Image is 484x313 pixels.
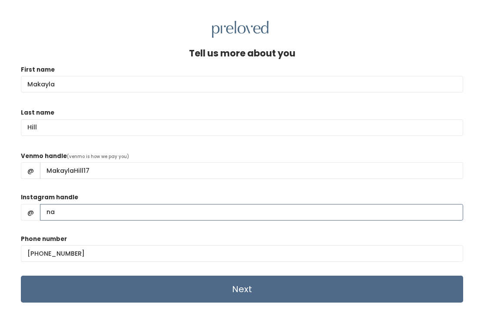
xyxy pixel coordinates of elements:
[40,162,463,179] input: handle
[21,204,40,221] span: @
[21,235,67,244] label: Phone number
[21,276,463,303] input: Next
[21,162,40,179] span: @
[21,109,54,117] label: Last name
[189,48,295,58] h4: Tell us more about you
[40,204,463,221] input: handle
[21,152,67,161] label: Venmo handle
[21,193,78,202] label: Instagram handle
[67,153,129,160] span: (venmo is how we pay you)
[21,66,55,74] label: First name
[21,245,463,262] input: (___) ___-____
[212,21,269,38] img: preloved logo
